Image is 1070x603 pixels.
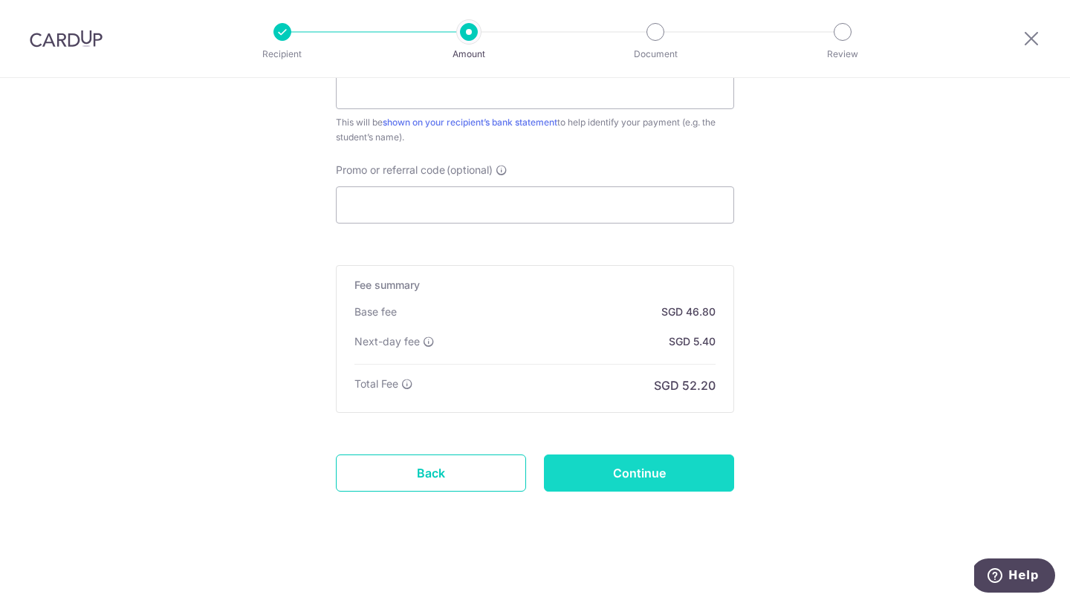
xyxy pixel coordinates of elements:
p: SGD 52.20 [654,377,716,394]
p: Base fee [354,304,397,319]
a: shown on your recipient’s bank statement [383,117,557,128]
a: Back [336,454,526,492]
p: SGD 46.80 [661,304,716,319]
p: SGD 5.40 [669,334,716,349]
p: Recipient [227,47,337,62]
span: Promo or referral code [336,163,445,177]
p: Next-day fee [354,334,420,349]
span: (optional) [447,163,493,177]
img: CardUp [30,30,103,48]
div: This will be to help identify your payment (e.g. the student’s name). [336,115,734,145]
h5: Fee summary [354,278,716,293]
p: Amount [414,47,524,62]
p: Document [600,47,710,62]
p: Review [788,47,898,62]
iframe: Opens a widget where you can find more information [974,558,1055,596]
input: Continue [544,454,734,492]
p: Total Fee [354,377,398,391]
